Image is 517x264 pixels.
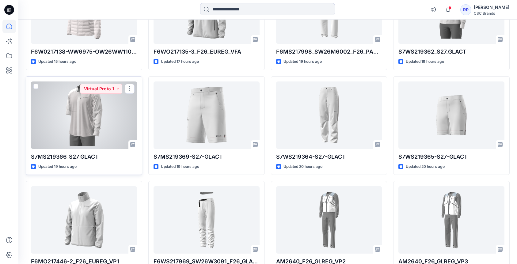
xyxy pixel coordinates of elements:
a: S7MS219366_S27_GLACT [31,81,137,149]
p: Updated 20 hours ago [283,164,322,170]
p: Updated 19 hours ago [161,164,199,170]
p: Updated 20 hours ago [406,164,445,170]
p: Updated 19 hours ago [38,164,77,170]
div: RP [460,4,471,15]
a: AM2640_F26_GLREG_VP2 [276,186,382,254]
a: S7MS219369-S27-GLACT [154,81,260,149]
p: F6W0217138-WW6975-OW26WW1103-F26-PLSREG [31,47,137,56]
p: Updated 17 hours ago [161,58,199,65]
div: [PERSON_NAME] [474,4,509,11]
a: AM2640_F26_GLREG_VP3 [398,186,504,254]
a: S7WS219364-S27-GLACT [276,81,382,149]
p: F6WO217135-3_F26_EUREG_VFA [154,47,260,56]
p: Updated 19 hours ago [406,58,444,65]
p: S7MS219369-S27-GLACT [154,153,260,161]
div: CSC Brands [474,11,509,16]
p: S7MS219366_S27_GLACT [31,153,137,161]
a: F6WS217969_SW26W3091_F26_GLACT [154,186,260,254]
a: S7WS219365-S27-GLACT [398,81,504,149]
a: F6MO217446-2_F26_EUREG_VP1 [31,186,137,254]
p: Updated 15 hours ago [38,58,76,65]
p: S7WS219364-S27-GLACT [276,153,382,161]
p: S7WS219362_S27_GLACT [398,47,504,56]
p: Updated 19 hours ago [283,58,322,65]
p: S7WS219365-S27-GLACT [398,153,504,161]
p: F6MS217998_SW26M6002_F26_PAREG_VFA [276,47,382,56]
